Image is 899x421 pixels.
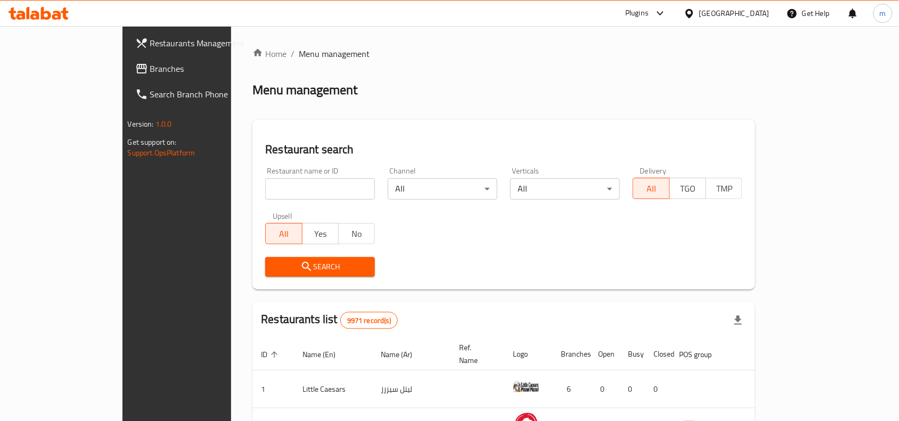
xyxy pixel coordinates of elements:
span: Name (En) [303,348,349,361]
label: Upsell [273,212,292,220]
span: Branches [150,62,264,75]
button: TMP [706,178,742,199]
div: Export file [725,308,751,333]
td: 1 [252,370,294,408]
td: 0 [590,370,619,408]
td: 0 [645,370,671,408]
label: Delivery [640,167,667,175]
h2: Restaurants list [261,311,398,329]
div: Plugins [625,7,649,20]
button: No [338,223,375,244]
th: Logo [504,338,552,370]
span: Get support on: [128,135,177,149]
button: TGO [669,178,706,199]
span: TMP [710,181,738,196]
button: All [633,178,669,199]
div: All [510,178,620,200]
td: ليتل سيزرز [372,370,451,408]
img: Little Caesars [513,374,540,400]
span: Version: [128,117,154,131]
span: Yes [307,226,334,242]
button: Search [265,257,375,277]
a: Search Branch Phone [127,81,273,107]
a: Support.OpsPlatform [128,146,195,160]
span: All [270,226,298,242]
th: Branches [552,338,590,370]
span: m [880,7,886,19]
th: Busy [619,338,645,370]
button: Yes [302,223,339,244]
a: Branches [127,56,273,81]
th: Open [590,338,619,370]
span: ID [261,348,281,361]
span: Ref. Name [459,341,492,367]
span: All [638,181,665,196]
input: Search for restaurant name or ID.. [265,178,375,200]
h2: Restaurant search [265,142,742,158]
td: 0 [619,370,645,408]
span: 1.0.0 [156,117,172,131]
span: 9971 record(s) [341,316,397,326]
td: Little Caesars [294,370,372,408]
span: TGO [674,181,702,196]
button: All [265,223,302,244]
span: Name (Ar) [381,348,426,361]
h2: Menu management [252,81,357,98]
nav: breadcrumb [252,47,755,60]
div: [GEOGRAPHIC_DATA] [699,7,770,19]
th: Closed [645,338,671,370]
li: / [291,47,295,60]
span: Menu management [299,47,370,60]
span: Restaurants Management [150,37,264,49]
a: Restaurants Management [127,30,273,56]
span: Search [274,260,366,274]
td: 6 [552,370,590,408]
span: No [343,226,371,242]
span: Search Branch Phone [150,88,264,101]
div: All [388,178,497,200]
span: POS group [679,348,725,361]
div: Total records count [340,312,398,329]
